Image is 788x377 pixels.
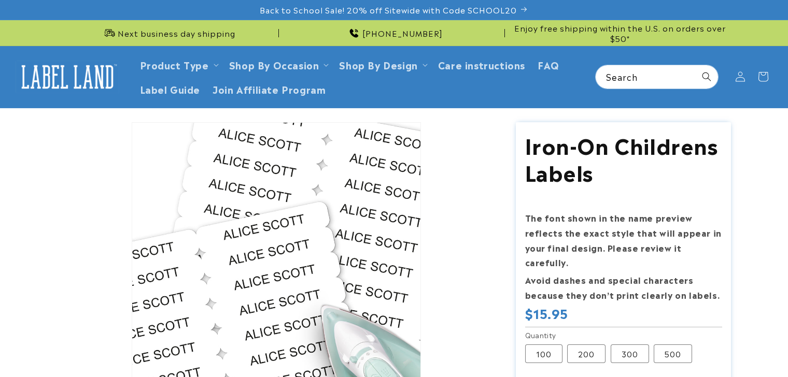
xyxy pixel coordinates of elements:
[134,77,207,101] a: Label Guide
[538,59,559,70] span: FAQ
[509,23,731,43] span: Enjoy free shipping within the U.S. on orders over $50*
[283,20,505,46] div: Announcement
[229,59,319,70] span: Shop By Occasion
[525,273,720,301] strong: Avoid dashes and special characters because they don’t print clearly on labels.
[134,52,223,77] summary: Product Type
[339,57,417,71] a: Shop By Design
[432,52,531,77] a: Care instructions
[333,52,431,77] summary: Shop By Design
[16,61,119,93] img: Label Land
[12,57,123,97] a: Label Land
[611,344,649,363] label: 300
[57,20,279,46] div: Announcement
[438,59,525,70] span: Care instructions
[140,83,201,95] span: Label Guide
[362,28,443,38] span: [PHONE_NUMBER]
[213,83,326,95] span: Join Affiliate Program
[695,65,718,88] button: Search
[531,52,566,77] a: FAQ
[260,5,517,15] span: Back to School Sale! 20% off Sitewide with Code SCHOOL20
[654,344,692,363] label: 500
[223,52,333,77] summary: Shop By Occasion
[525,344,562,363] label: 100
[525,330,557,340] legend: Quantity
[206,77,332,101] a: Join Affiliate Program
[567,344,606,363] label: 200
[525,305,569,321] span: $15.95
[509,20,731,46] div: Announcement
[525,211,722,268] strong: The font shown in the name preview reflects the exact style that will appear in your final design...
[525,131,722,185] h1: Iron-On Childrens Labels
[140,57,209,71] a: Product Type
[118,28,235,38] span: Next business day shipping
